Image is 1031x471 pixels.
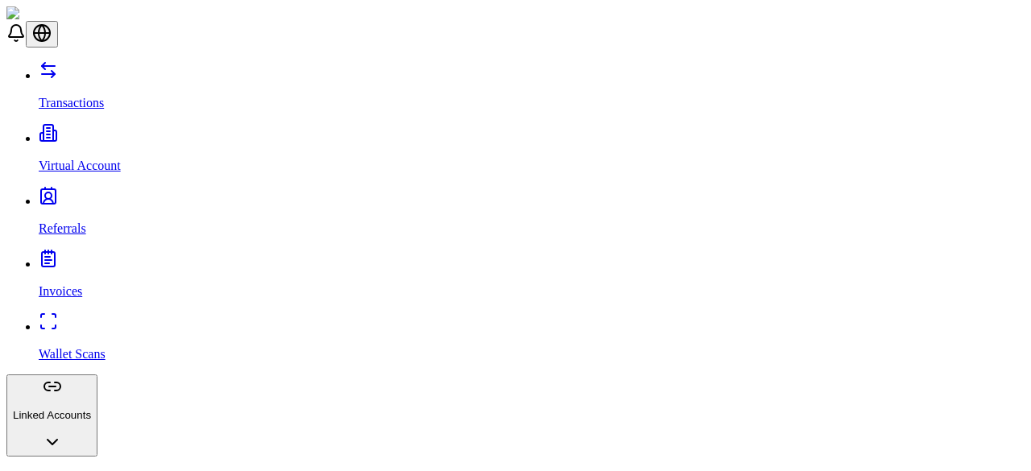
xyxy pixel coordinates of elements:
p: Transactions [39,96,1025,110]
p: Invoices [39,284,1025,299]
a: Virtual Account [39,131,1025,173]
a: Wallet Scans [39,320,1025,362]
a: Referrals [39,194,1025,236]
button: Linked Accounts [6,374,97,457]
a: Transactions [39,68,1025,110]
p: Wallet Scans [39,347,1025,362]
p: Virtual Account [39,159,1025,173]
img: ShieldPay Logo [6,6,102,21]
p: Linked Accounts [13,409,91,421]
a: Invoices [39,257,1025,299]
p: Referrals [39,221,1025,236]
